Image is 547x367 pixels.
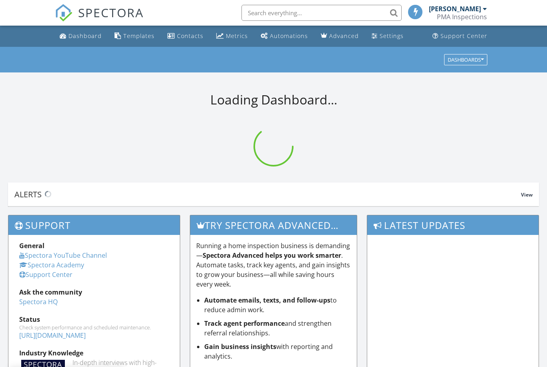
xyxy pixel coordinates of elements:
[78,4,144,21] span: SPECTORA
[257,29,311,44] a: Automations (Basic)
[55,11,144,28] a: SPECTORA
[203,251,341,260] strong: Spectora Advanced helps you work smarter
[68,32,102,40] div: Dashboard
[329,32,359,40] div: Advanced
[444,54,487,65] button: Dashboards
[318,29,362,44] a: Advanced
[448,57,484,62] div: Dashboards
[14,189,521,200] div: Alerts
[19,251,107,260] a: Spectora YouTube Channel
[19,315,169,324] div: Status
[204,319,285,328] strong: Track agent performance
[19,241,44,250] strong: General
[196,241,351,289] p: Running a home inspection business is demanding— . Automate tasks, track key agents, and gain ins...
[19,331,86,340] a: [URL][DOMAIN_NAME]
[368,29,407,44] a: Settings
[204,296,330,305] strong: Automate emails, texts, and follow-ups
[204,342,351,361] li: with reporting and analytics.
[8,215,180,235] h3: Support
[19,348,169,358] div: Industry Knowledge
[204,295,351,315] li: to reduce admin work.
[241,5,402,21] input: Search everything...
[440,32,487,40] div: Support Center
[429,5,481,13] div: [PERSON_NAME]
[521,191,533,198] span: View
[55,4,72,22] img: The Best Home Inspection Software - Spectora
[213,29,251,44] a: Metrics
[19,261,84,269] a: Spectora Academy
[429,29,491,44] a: Support Center
[270,32,308,40] div: Automations
[380,32,404,40] div: Settings
[19,287,169,297] div: Ask the community
[190,215,357,235] h3: Try spectora advanced [DATE]
[204,342,276,351] strong: Gain business insights
[226,32,248,40] div: Metrics
[19,270,72,279] a: Support Center
[111,29,158,44] a: Templates
[19,324,169,331] div: Check system performance and scheduled maintenance.
[367,215,539,235] h3: Latest Updates
[204,319,351,338] li: and strengthen referral relationships.
[164,29,207,44] a: Contacts
[123,32,155,40] div: Templates
[19,297,58,306] a: Spectora HQ
[177,32,203,40] div: Contacts
[56,29,105,44] a: Dashboard
[437,13,487,21] div: PMA Inspections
